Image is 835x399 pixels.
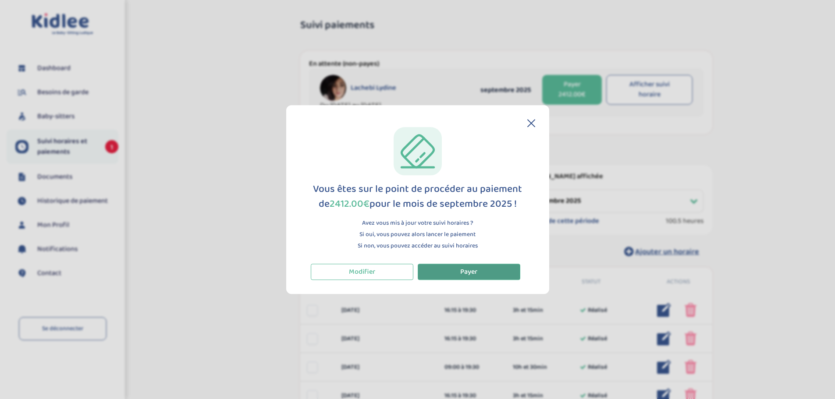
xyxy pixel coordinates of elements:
span: 2412.00€ [330,196,370,212]
p: Si oui, vous pouvez alors lancer le paiement [358,230,478,239]
button: Payer [418,264,520,280]
span: Payer [460,266,477,277]
div: Vous êtes sur le point de procéder au paiement de pour le mois de septembre 2025 ! [311,182,525,212]
p: Si non, vous pouvez accéder au suivi horaires [358,241,478,251]
button: Modifier [311,264,413,280]
p: Avez vous mis à jour votre suivi horaires ? [358,219,478,228]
